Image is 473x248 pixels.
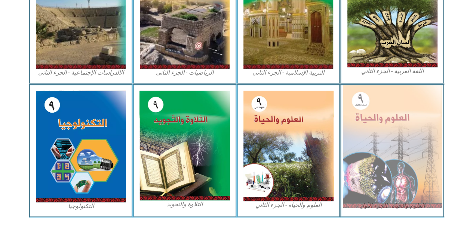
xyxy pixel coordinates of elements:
figcaption: الالدراسات الإجتماعية - الجزء الثاني [36,69,126,77]
figcaption: التلاوة والتجويد [139,200,230,208]
figcaption: العلوم والحياة - الجزء الثاني [243,201,334,209]
figcaption: التكنولوجيا [36,202,126,210]
figcaption: الرياضيات - الجزء الثاني [139,69,230,77]
figcaption: التربية الإسلامية - الجزء الثاني [243,69,334,77]
figcaption: اللغة العربية - الجزء الثاني [347,67,437,75]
